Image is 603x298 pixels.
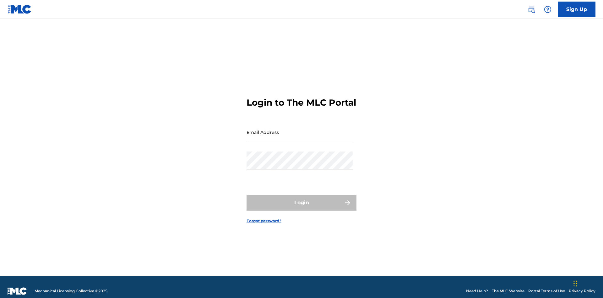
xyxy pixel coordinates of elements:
span: Mechanical Licensing Collective © 2025 [35,288,107,294]
a: Privacy Policy [569,288,595,294]
iframe: Chat Widget [572,268,603,298]
div: Help [541,3,554,16]
div: Drag [573,274,577,293]
a: Sign Up [558,2,595,17]
a: Portal Terms of Use [528,288,565,294]
a: Need Help? [466,288,488,294]
a: Forgot password? [247,218,281,224]
img: help [544,6,551,13]
img: logo [8,287,27,295]
img: MLC Logo [8,5,32,14]
a: Public Search [525,3,538,16]
h3: Login to The MLC Portal [247,97,356,108]
img: search [528,6,535,13]
a: The MLC Website [492,288,524,294]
